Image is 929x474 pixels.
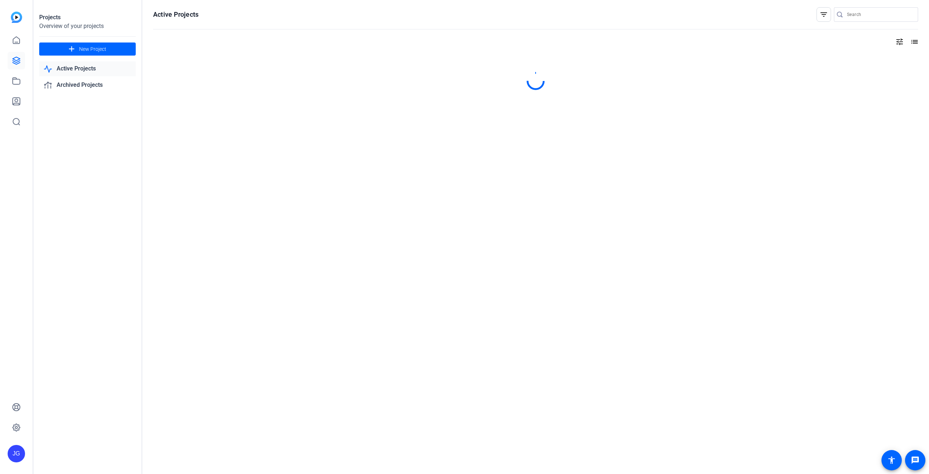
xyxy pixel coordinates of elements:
mat-icon: filter_list [819,10,828,19]
a: Archived Projects [39,78,136,93]
button: New Project [39,42,136,56]
h1: Active Projects [153,10,199,19]
a: Active Projects [39,61,136,76]
mat-icon: list [909,37,918,46]
span: New Project [79,45,106,53]
div: JG [8,445,25,462]
img: blue-gradient.svg [11,12,22,23]
mat-icon: tune [895,37,904,46]
div: Overview of your projects [39,22,136,31]
div: Projects [39,13,136,22]
mat-icon: accessibility [887,456,896,465]
mat-icon: message [911,456,920,465]
input: Search [847,10,912,19]
mat-icon: add [67,45,76,54]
